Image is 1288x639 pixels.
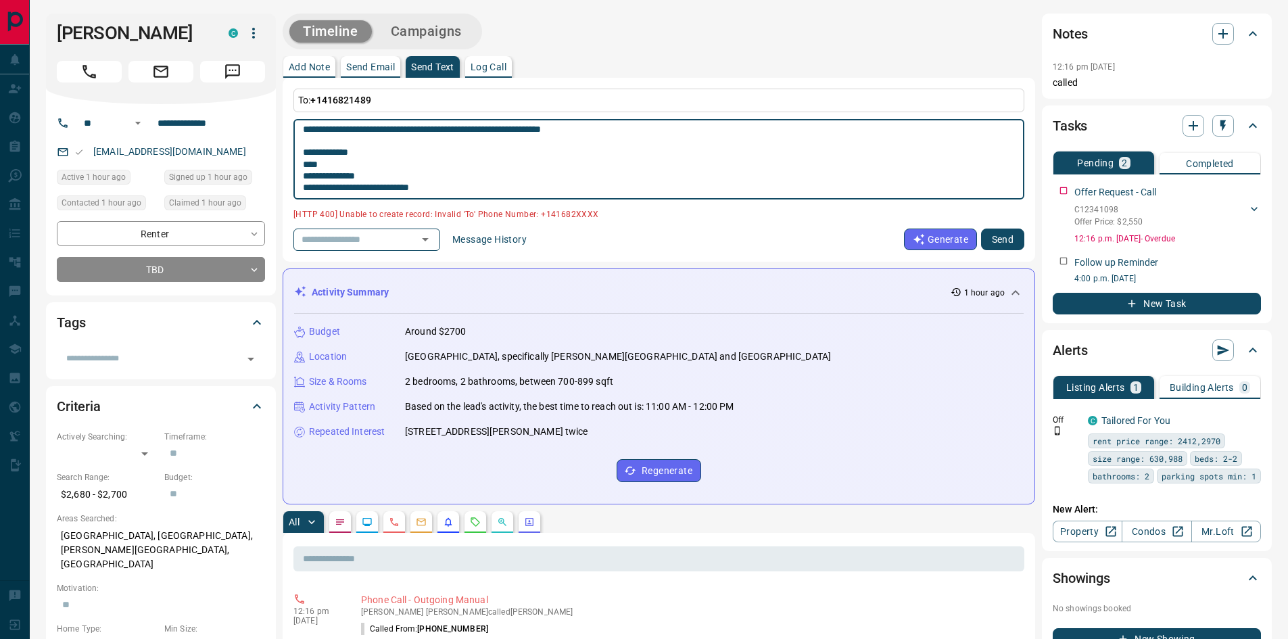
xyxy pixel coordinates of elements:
p: Timeframe: [164,431,265,443]
h1: [PERSON_NAME] [57,22,208,44]
p: Actively Searching: [57,431,158,443]
p: Budget [309,325,340,339]
p: Follow up Reminder [1074,256,1158,270]
p: [HTTP 400] Unable to create record: Invalid 'To' Phone Number: +141682XXXX [293,208,1024,222]
div: Tasks [1053,110,1261,142]
p: 0 [1242,383,1247,392]
p: Pending [1077,158,1114,168]
p: [GEOGRAPHIC_DATA], [GEOGRAPHIC_DATA], [PERSON_NAME][GEOGRAPHIC_DATA], [GEOGRAPHIC_DATA] [57,525,265,575]
svg: Calls [389,517,400,527]
span: bathrooms: 2 [1093,469,1149,483]
p: Activity Pattern [309,400,375,414]
svg: Listing Alerts [443,517,454,527]
a: Mr.Loft [1191,521,1261,542]
p: Send Email [346,62,395,72]
p: 2 bedrooms, 2 bathrooms, between 700-899 sqft [405,375,613,389]
svg: Opportunities [497,517,508,527]
span: Email [128,61,193,82]
p: Size & Rooms [309,375,367,389]
p: 12:16 p.m. [DATE] - Overdue [1074,233,1261,245]
p: 1 [1133,383,1139,392]
p: Off [1053,414,1080,426]
p: Log Call [471,62,506,72]
span: Call [57,61,122,82]
svg: Notes [335,517,345,527]
p: Activity Summary [312,285,389,300]
span: Signed up 1 hour ago [169,170,247,184]
p: Repeated Interest [309,425,385,439]
h2: Tags [57,312,85,333]
span: beds: 2-2 [1195,452,1237,465]
p: [STREET_ADDRESS][PERSON_NAME] twice [405,425,588,439]
svg: Agent Actions [524,517,535,527]
p: Areas Searched: [57,513,265,525]
span: Claimed 1 hour ago [169,196,241,210]
button: Message History [444,229,535,250]
p: Min Size: [164,623,265,635]
svg: Lead Browsing Activity [362,517,373,527]
p: 1 hour ago [964,287,1005,299]
a: Tailored For You [1101,415,1170,426]
a: Property [1053,521,1122,542]
a: [EMAIL_ADDRESS][DOMAIN_NAME] [93,146,246,157]
p: called [1053,76,1261,90]
p: Budget: [164,471,265,483]
h2: Criteria [57,396,101,417]
div: Criteria [57,390,265,423]
p: Location [309,350,347,364]
p: Offer Price: $2,550 [1074,216,1143,228]
a: Condos [1122,521,1191,542]
h2: Tasks [1053,115,1087,137]
h2: Alerts [1053,339,1088,361]
p: [PERSON_NAME] [PERSON_NAME] called [PERSON_NAME] [361,607,1019,617]
p: Search Range: [57,471,158,483]
span: Message [200,61,265,82]
div: Renter [57,221,265,246]
h2: Showings [1053,567,1110,589]
div: Wed Aug 13 2025 [57,170,158,189]
p: Around $2700 [405,325,467,339]
button: Campaigns [377,20,475,43]
p: To: [293,89,1024,112]
p: C12341098 [1074,204,1143,216]
p: No showings booked [1053,602,1261,615]
span: Contacted 1 hour ago [62,196,141,210]
p: New Alert: [1053,502,1261,517]
p: Offer Request - Call [1074,185,1157,199]
div: Alerts [1053,334,1261,366]
button: Generate [904,229,977,250]
p: Home Type: [57,623,158,635]
div: Wed Aug 13 2025 [164,170,265,189]
p: Completed [1186,159,1234,168]
span: Active 1 hour ago [62,170,126,184]
button: Open [416,230,435,249]
div: condos.ca [1088,416,1097,425]
span: [PHONE_NUMBER] [417,624,488,634]
button: Open [241,350,260,369]
button: Timeline [289,20,372,43]
svg: Push Notification Only [1053,426,1062,435]
button: Send [981,229,1024,250]
div: Activity Summary1 hour ago [294,280,1024,305]
p: [GEOGRAPHIC_DATA], specifically [PERSON_NAME][GEOGRAPHIC_DATA] and [GEOGRAPHIC_DATA] [405,350,831,364]
p: Called From: [361,623,488,635]
div: TBD [57,257,265,282]
span: rent price range: 2412,2970 [1093,434,1220,448]
p: Motivation: [57,582,265,594]
span: parking spots min: 1 [1162,469,1256,483]
button: Open [130,115,146,131]
p: Based on the lead's activity, the best time to reach out is: 11:00 AM - 12:00 PM [405,400,734,414]
p: All [289,517,300,527]
div: Wed Aug 13 2025 [164,195,265,214]
p: Building Alerts [1170,383,1234,392]
p: Listing Alerts [1066,383,1125,392]
p: [DATE] [293,616,341,625]
button: Regenerate [617,459,701,482]
h2: Notes [1053,23,1088,45]
svg: Email Valid [74,147,84,157]
svg: Requests [470,517,481,527]
p: Add Note [289,62,330,72]
p: $2,680 - $2,700 [57,483,158,506]
p: 12:16 pm [DATE] [1053,62,1115,72]
p: 4:00 p.m. [DATE] [1074,273,1261,285]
